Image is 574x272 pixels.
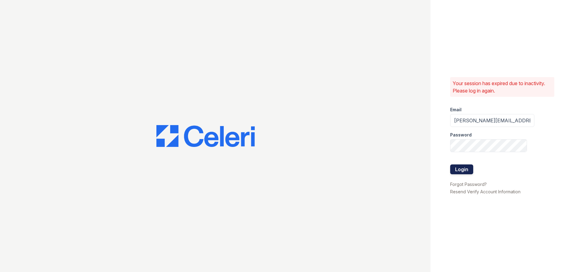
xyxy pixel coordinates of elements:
label: Password [450,132,472,138]
a: Forgot Password? [450,182,487,187]
label: Email [450,107,462,113]
button: Login [450,164,473,174]
a: Resend Verify Account Information [450,189,521,194]
p: Your session has expired due to inactivity. Please log in again. [453,80,552,94]
img: CE_Logo_Blue-a8612792a0a2168367f1c8372b55b34899dd931a85d93a1a3d3e32e68fde9ad4.png [156,125,255,147]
